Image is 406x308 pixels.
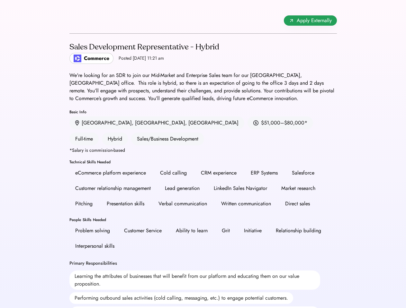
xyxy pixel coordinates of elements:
[131,133,204,145] div: Sales/Business Development
[75,120,79,126] img: location.svg
[69,160,337,164] div: Technical Skills Needed
[82,119,239,127] div: [GEOGRAPHIC_DATA], [GEOGRAPHIC_DATA], [GEOGRAPHIC_DATA]
[75,169,146,177] div: eCommerce platform experience
[75,242,114,250] div: Interpersonal skills
[74,55,81,62] img: poweredbycommerce_logo.jpeg
[297,17,332,24] span: Apply Externally
[119,55,164,62] div: Posted [DATE] 11:21 am
[281,184,315,192] div: Market research
[69,72,337,102] div: We're looking for an SDR to join our Mid-Market and Enterprise Sales team for our [GEOGRAPHIC_DAT...
[69,260,117,267] div: Primary Responsibilities
[69,292,293,304] div: Performing outbound sales activities (cold calling, messaging, etc.) to engage potential customers.
[84,55,109,62] div: Commerce
[69,42,219,52] div: Sales Development Representative - Hybrid
[158,200,207,208] div: Verbal communication
[285,200,310,208] div: Direct sales
[165,184,200,192] div: Lead generation
[176,227,208,235] div: Ability to learn
[253,120,258,126] img: money.svg
[160,169,187,177] div: Cold calling
[75,200,93,208] div: Pitching
[214,184,267,192] div: LinkedIn Sales Navigator
[69,148,125,152] div: *Salary is commission-based
[292,169,314,177] div: Salesforce
[244,227,262,235] div: Initiative
[261,119,304,127] div: $51,000–$80,000
[69,270,320,290] div: Learning the attributes of businesses that will benefit from our platform and educating them on o...
[222,227,230,235] div: Grit
[75,227,110,235] div: Problem solving
[69,133,99,145] div: Full-time
[276,227,321,235] div: Relationship building
[69,218,337,222] div: People Skills Needed
[284,15,337,26] button: Apply Externally
[107,200,144,208] div: Presentation skills
[69,110,337,114] div: Basic Info
[75,184,151,192] div: Customer relationship management
[102,133,128,145] div: Hybrid
[251,169,278,177] div: ERP Systems
[201,169,237,177] div: CRM experience
[124,227,162,235] div: Customer Service
[221,200,271,208] div: Written communication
